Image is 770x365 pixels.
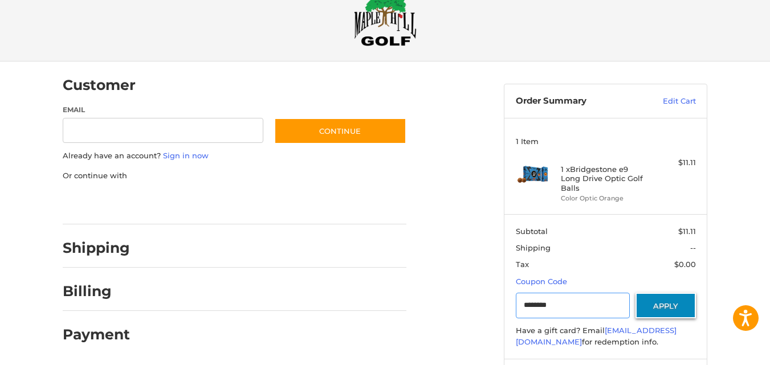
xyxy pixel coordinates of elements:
a: Edit Cart [638,96,696,107]
a: Coupon Code [516,277,567,286]
h2: Customer [63,76,136,94]
span: $11.11 [678,227,696,236]
button: Apply [635,293,696,318]
div: Have a gift card? Email for redemption info. [516,325,696,347]
h2: Payment [63,326,130,343]
h3: 1 Item [516,137,696,146]
a: [EMAIL_ADDRESS][DOMAIN_NAME] [516,326,677,346]
p: Or continue with [63,170,406,182]
input: Gift Certificate or Coupon Code [516,293,630,318]
a: Sign in now [163,151,209,160]
h4: 1 x Bridgestone e9 Long Drive Optic Golf Balls [561,165,648,192]
h2: Billing [63,282,129,300]
button: Continue [274,118,406,144]
li: Color Optic Orange [561,194,648,203]
span: Shipping [516,243,551,252]
h3: Order Summary [516,96,638,107]
p: Already have an account? [63,150,406,162]
h2: Shipping [63,239,130,257]
iframe: PayPal-paypal [59,192,145,213]
span: -- [690,243,696,252]
div: $11.11 [651,157,696,169]
span: Subtotal [516,227,548,236]
span: Tax [516,260,529,269]
label: Email [63,105,263,115]
span: $0.00 [674,260,696,269]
